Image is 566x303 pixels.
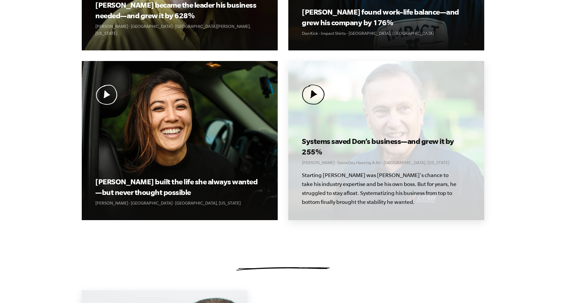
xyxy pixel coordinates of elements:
[302,159,470,166] p: [PERSON_NAME] · SameDay Heating & Air · [GEOGRAPHIC_DATA], [US_STATE]
[302,171,457,207] p: Starting [PERSON_NAME] was [PERSON_NAME]’s chance to take his industry expertise and be his own b...
[533,271,566,303] iframe: Chat Widget
[82,61,278,220] a: Play Video Play Video [PERSON_NAME] built the life she always wanted—but never thought possible [...
[302,85,325,105] img: Play Video
[302,136,470,157] h3: Systems saved Don’s business—and grew it by 255%
[302,7,470,28] h3: [PERSON_NAME] found work–life balance—and grew his company by 176%
[95,23,264,37] p: [PERSON_NAME] · [GEOGRAPHIC_DATA] · [GEOGRAPHIC_DATA][PERSON_NAME], [US_STATE]
[302,30,470,37] p: Don Kick · Impact Shirts · [GEOGRAPHIC_DATA], [GEOGRAPHIC_DATA]
[95,176,264,198] h3: [PERSON_NAME] built the life she always wanted—but never thought possible
[95,200,264,207] p: [PERSON_NAME] · [GEOGRAPHIC_DATA] · [GEOGRAPHIC_DATA], [US_STATE]
[288,61,484,220] a: Play Video Play Video Systems saved Don’s business—and grew it by 255% [PERSON_NAME] · SameDay He...
[95,85,118,105] img: Play Video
